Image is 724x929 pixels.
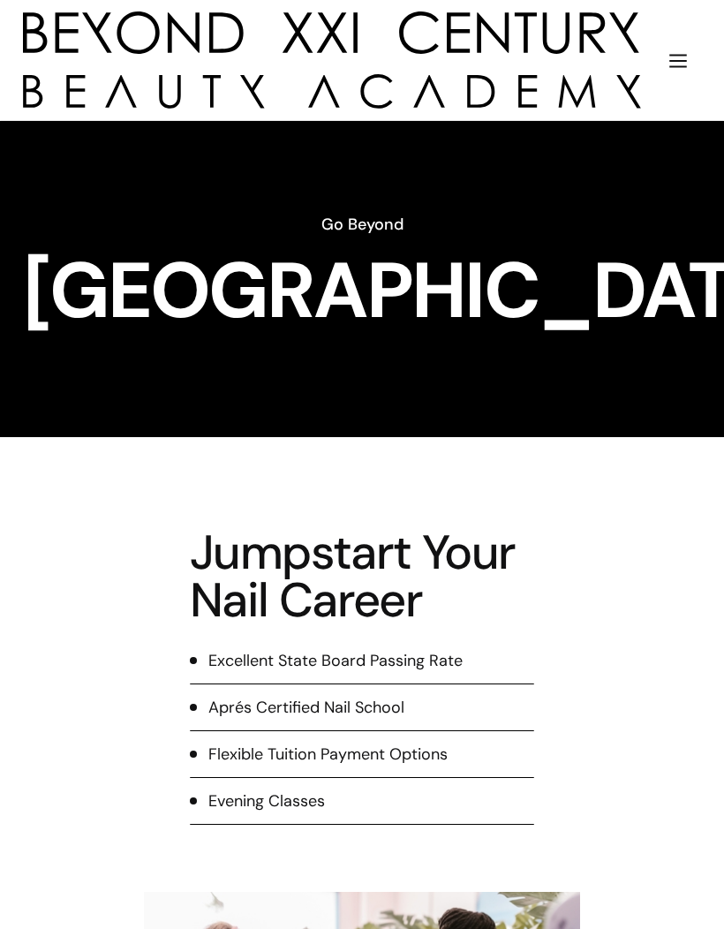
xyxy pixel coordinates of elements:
[190,529,534,624] h2: Jumpstart Your Nail Career
[208,789,325,812] div: Evening Classes
[655,36,701,84] div: menu
[208,696,404,719] div: Aprés Certified Nail School
[23,11,641,109] a: home
[23,213,701,236] h6: Go Beyond
[208,743,448,766] div: Flexible Tuition Payment Options
[208,649,463,672] div: Excellent State Board Passing Rate
[23,11,641,109] img: beyond 21st century beauty academy logo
